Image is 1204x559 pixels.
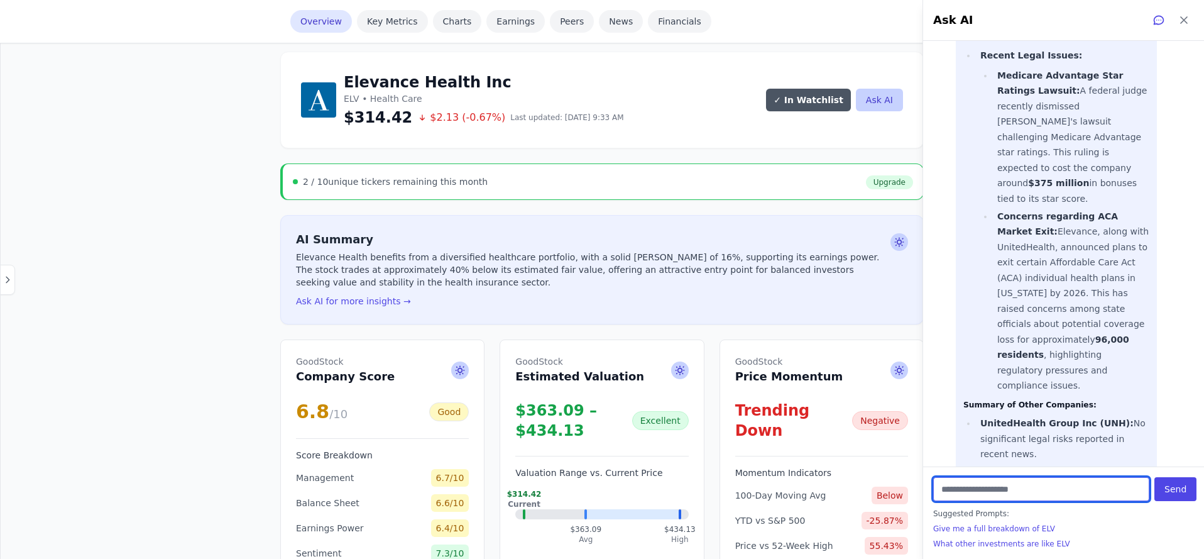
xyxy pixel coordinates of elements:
[431,469,469,487] span: 6.7/10
[515,467,688,479] h3: Valuation Range vs. Current Price
[933,11,973,29] h2: Ask AI
[993,209,1149,394] li: Elevance, along with UnitedHealth, announced plans to exit certain Affordable Care Act (ACA) indi...
[852,411,908,430] div: Negative
[1154,477,1196,501] button: Send
[431,494,469,512] span: 6.6/10
[664,524,696,545] div: $434.13
[451,362,469,379] span: Ask AI
[632,411,689,430] div: Excellent
[856,89,903,111] button: Ask AI
[296,401,348,423] div: 6.8
[344,108,412,128] span: $314.42
[933,509,1194,519] span: Suggested Prompts:
[296,522,364,534] span: Earnings Power
[515,401,632,441] div: $363.09 – $434.13
[735,514,806,527] span: YTD vs S&P 500
[890,362,908,379] span: Ask AI
[429,402,469,421] div: Good
[997,335,1129,360] strong: 96,000 residents
[735,467,908,479] h3: Momentum Indicators
[735,401,853,441] div: Trending Down
[344,92,624,105] p: ELV • Health Care
[865,537,908,555] span: 55.43%
[648,10,711,33] a: Financials
[303,175,488,188] div: unique tickers remaining this month
[296,295,411,307] button: Ask AI for more insights →
[735,489,826,502] span: 100-Day Moving Avg
[933,524,1194,534] button: Give me a full breakdown of ELV
[433,10,482,33] a: Charts
[664,534,696,545] div: High
[866,175,913,189] a: Upgrade
[507,499,542,509] div: Current
[431,519,469,537] span: 6.4/10
[890,233,908,251] span: Ask AI
[980,50,1082,60] strong: Recent Legal Issues:
[515,355,644,385] h2: Estimated Valuation
[329,407,348,421] span: /10
[296,497,359,509] span: Balance Sheet
[766,89,851,111] button: ✓ In Watchlist
[510,113,623,123] span: Last updated: [DATE] 9:33 AM
[296,355,395,368] span: GoodStock
[963,399,1149,411] h3: Summary of Other Companies:
[570,534,601,545] div: Avg
[862,512,908,529] span: -25.87%
[735,540,833,552] span: Price vs 52-Week High
[296,231,885,248] h2: AI Summary
[296,251,885,289] p: Elevance Health benefits from a diversified healthcare portfolio, with a solid [PERSON_NAME] of 1...
[933,539,1194,549] button: What other investments are like ELV
[997,211,1118,237] strong: Concerns regarding ACA Market Exit:
[290,10,352,33] a: Overview
[296,355,395,385] h2: Company Score
[417,110,505,125] span: $2.13 (-0.67%)
[993,68,1149,207] li: A federal judge recently dismissed [PERSON_NAME]'s lawsuit challenging Medicare Advantage star ra...
[997,70,1123,96] strong: Medicare Advantage Star Ratings Lawsuit:
[507,489,542,509] div: $314.42
[735,355,843,368] span: GoodStock
[301,82,336,118] img: Elevance Health Inc Logo
[296,472,354,484] span: Management
[1028,178,1089,188] strong: $375 million
[550,10,594,33] a: Peers
[570,524,601,545] div: $363.09
[303,177,328,187] span: 2 / 10
[599,10,643,33] a: News
[980,418,1134,428] strong: UnitedHealth Group Inc (UNH):
[872,487,908,504] span: Below
[357,10,428,33] a: Key Metrics
[671,362,689,379] span: Ask AI
[486,10,545,33] a: Earnings
[515,355,644,368] span: GoodStock
[735,355,843,385] h2: Price Momentum
[977,464,1149,526] li: No major legal issues highlighted; the focus seems to be on market performance and strategic part...
[977,416,1149,462] li: No significant legal risks reported in recent news.
[344,72,624,92] h1: Elevance Health Inc
[296,449,469,462] h3: Score Breakdown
